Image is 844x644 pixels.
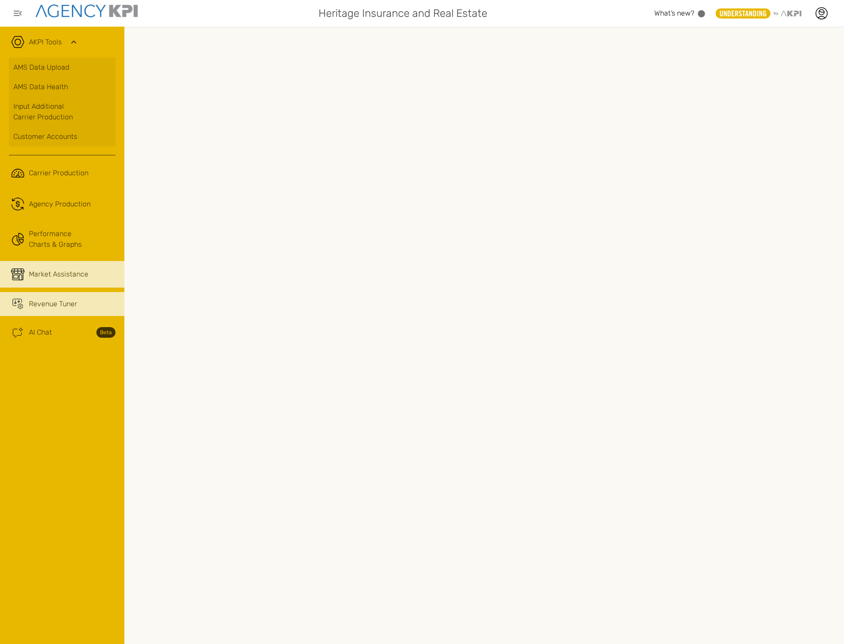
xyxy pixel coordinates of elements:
[654,9,694,17] span: What’s new?
[9,77,115,97] a: AMS Data Health
[36,4,138,17] img: agencykpi-logo-550x69-2d9e3fa8.png
[29,327,52,338] span: AI Chat
[13,82,68,92] span: AMS Data Health
[9,97,115,127] a: Input AdditionalCarrier Production
[96,327,115,338] strong: Beta
[29,199,91,209] span: Agency Production
[29,269,88,280] span: Market Assistance
[13,131,111,142] div: Customer Accounts
[9,127,115,146] a: Customer Accounts
[9,58,115,77] a: AMS Data Upload
[29,168,88,178] span: Carrier Production
[29,37,62,47] a: AKPI Tools
[318,5,487,21] span: Heritage Insurance and Real Estate
[29,299,77,309] span: Revenue Tuner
